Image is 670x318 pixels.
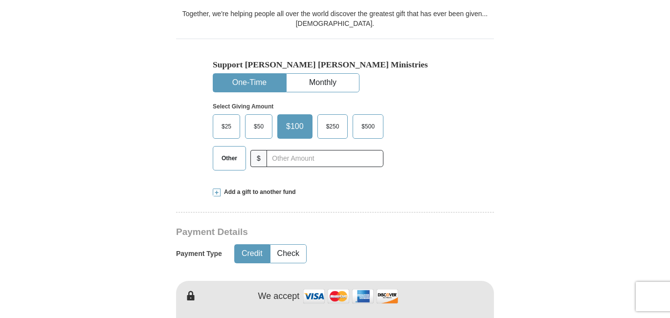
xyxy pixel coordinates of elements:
span: $100 [281,119,309,134]
span: $500 [357,119,380,134]
h3: Payment Details [176,227,425,238]
h5: Support [PERSON_NAME] [PERSON_NAME] Ministries [213,60,457,70]
input: Other Amount [267,150,383,167]
span: $ [250,150,267,167]
button: Credit [235,245,269,263]
span: Other [217,151,242,166]
span: $250 [321,119,344,134]
div: Together, we're helping people all over the world discover the greatest gift that has ever been g... [176,9,494,28]
button: Monthly [287,74,359,92]
strong: Select Giving Amount [213,103,273,110]
span: $50 [249,119,268,134]
img: credit cards accepted [302,286,400,307]
button: Check [270,245,306,263]
span: $25 [217,119,236,134]
h4: We accept [258,291,300,302]
h5: Payment Type [176,250,222,258]
span: Add a gift to another fund [221,188,296,196]
button: One-Time [213,74,286,92]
